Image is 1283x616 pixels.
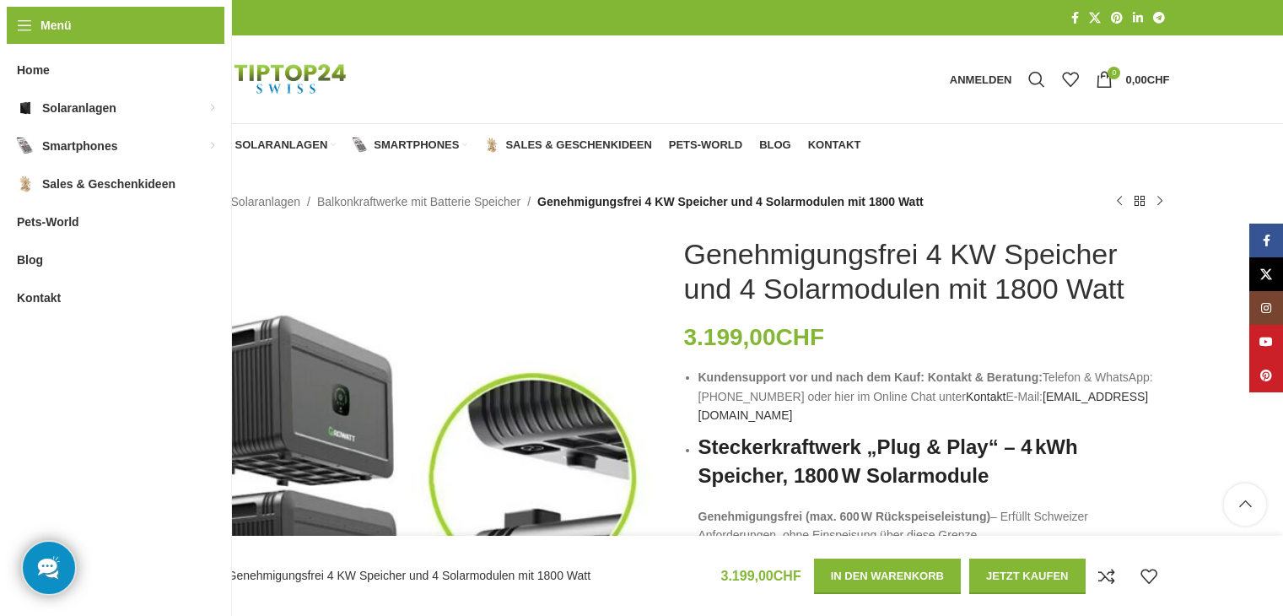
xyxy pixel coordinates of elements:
[720,569,801,583] bdi: 3.199,00
[1054,62,1087,96] div: Meine Wunschliste
[164,192,924,211] nav: Breadcrumb
[1249,325,1283,359] a: YouTube Social Link
[1148,7,1170,30] a: Telegram Social Link
[1147,73,1170,86] span: CHF
[1106,7,1128,30] a: Pinterest Social Link
[214,128,337,162] a: Solaranlagen
[1125,73,1169,86] bdi: 0,00
[774,569,801,583] span: CHF
[42,93,116,123] span: Solaranlagen
[1249,359,1283,392] a: Pinterest Social Link
[17,138,34,154] img: Smartphones
[1066,7,1084,30] a: Facebook Social Link
[669,128,742,162] a: Pets-World
[698,510,991,523] strong: Genehmigungsfrei (max. 600 W Rückspeiseleistung)
[1150,192,1170,212] a: Nächstes Produkt
[17,176,34,192] img: Sales & Geschenkideen
[684,237,1170,306] h1: Genehmigungsfrei 4 KW Speicher und 4 Solarmodulen mit 1800 Watt
[1224,484,1266,526] a: Scroll to top button
[759,138,791,152] span: Blog
[941,62,1021,96] a: Anmelden
[1249,224,1283,257] a: Facebook Social Link
[1020,62,1054,96] a: Suche
[40,16,72,35] span: Menü
[808,128,861,162] a: Kontakt
[1249,257,1283,291] a: X Social Link
[698,390,1149,422] a: [EMAIL_ADDRESS][DOMAIN_NAME]
[1109,192,1129,212] a: Vorheriges Produkt
[156,128,870,162] div: Hauptnavigation
[950,74,1012,85] span: Anmelden
[1084,7,1106,30] a: X Social Link
[164,72,375,85] a: Logo der Website
[353,128,467,162] a: Smartphones
[484,138,499,153] img: Sales & Geschenkideen
[537,192,924,211] span: Genehmigungsfrei 4 KW Speicher und 4 Solarmodulen mit 1800 Watt
[374,138,459,152] span: Smartphones
[759,128,791,162] a: Blog
[698,370,925,384] strong: Kundensupport vor und nach dem Kauf:
[42,169,175,199] span: Sales & Geschenkideen
[42,131,117,161] span: Smartphones
[966,390,1005,403] a: Kontakt
[231,192,301,211] a: Solaranlagen
[17,100,34,116] img: Solaranlagen
[698,507,1170,545] p: – Erfüllt Schweizer Anforderungen, ohne Einspeisung über diese Grenze.
[776,324,825,350] span: CHF
[814,559,961,594] button: In den Warenkorb
[808,138,861,152] span: Kontakt
[484,128,651,162] a: Sales & Geschenkideen
[928,370,1043,384] strong: Kontakt & Beratung:
[505,138,651,152] span: Sales & Geschenkideen
[317,192,520,211] a: Balkonkraftwerke mit Batterie Speicher
[228,568,709,585] h4: Genehmigungsfrei 4 KW Speicher und 4 Solarmodulen mit 1800 Watt
[17,207,79,237] span: Pets-World
[1128,7,1148,30] a: LinkedIn Social Link
[1087,62,1178,96] a: 0 0,00CHF
[698,433,1170,489] h2: Steckerkraftwerk „Plug & Play“ – 4 kWh Speicher, 1800 W Solarmodule
[698,368,1170,424] li: Telefon & WhatsApp: [PHONE_NUMBER] oder hier im Online Chat unter E-Mail:
[17,283,61,313] span: Kontakt
[684,324,825,350] bdi: 3.199,00
[353,138,368,153] img: Smartphones
[1108,67,1120,79] span: 0
[969,559,1086,594] button: Jetzt kaufen
[17,55,50,85] span: Home
[235,138,328,152] span: Solaranlagen
[17,245,43,275] span: Blog
[669,138,742,152] span: Pets-World
[1249,291,1283,325] a: Instagram Social Link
